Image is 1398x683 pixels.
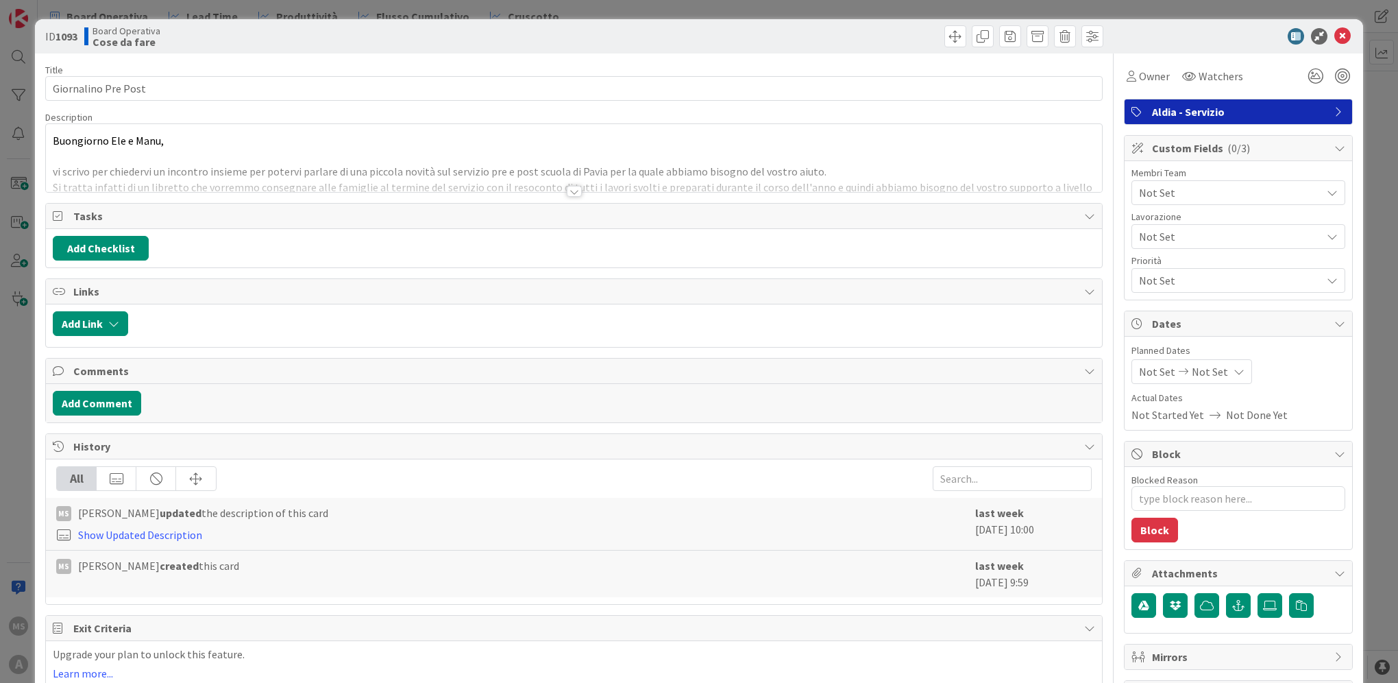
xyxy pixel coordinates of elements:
[73,438,1077,455] span: History
[1226,407,1288,423] span: Not Done Yet
[1152,565,1327,582] span: Attachments
[57,467,97,490] div: All
[1131,474,1198,486] label: Blocked Reason
[1131,407,1204,423] span: Not Started Yet
[1139,227,1314,246] span: Not Set
[53,311,128,336] button: Add Link
[975,505,1092,543] div: [DATE] 10:00
[1227,141,1250,155] span: ( 0/3 )
[1152,140,1327,156] span: Custom Fields
[45,111,93,123] span: Description
[45,64,63,76] label: Title
[1199,68,1243,84] span: Watchers
[53,236,149,261] button: Add Checklist
[933,466,1092,491] input: Search...
[1152,649,1327,665] span: Mirrors
[78,558,239,574] span: [PERSON_NAME] this card
[1139,68,1170,84] span: Owner
[1131,344,1345,358] span: Planned Dates
[56,29,77,43] b: 1093
[53,391,141,416] button: Add Comment
[160,559,199,573] b: created
[78,528,202,542] a: Show Updated Description
[45,28,77,45] span: ID
[1139,363,1175,380] span: Not Set
[73,620,1077,636] span: Exit Criteria
[93,25,160,36] span: Board Operativa
[975,559,1024,573] b: last week
[1139,184,1321,201] span: Not Set
[1131,168,1345,178] div: Membri Team
[1139,272,1321,289] span: Not Set
[45,76,1103,101] input: type card name here...
[1131,391,1345,405] span: Actual Dates
[160,506,201,520] b: updated
[73,208,1077,224] span: Tasks
[1131,256,1345,265] div: Priorità
[53,134,164,147] span: Buongiorno Ele e Manu,
[1131,212,1345,221] div: Lavorazione
[975,558,1092,590] div: [DATE] 9:59
[73,363,1077,379] span: Comments
[1152,104,1327,120] span: Aldia - Servizio
[53,667,113,680] a: Learn more...
[93,36,160,47] b: Cose da fare
[78,505,328,521] span: [PERSON_NAME] the description of this card
[1131,518,1178,542] button: Block
[1152,315,1327,332] span: Dates
[56,506,71,521] div: MS
[1152,446,1327,462] span: Block
[1192,363,1228,380] span: Not Set
[56,559,71,574] div: MS
[975,506,1024,520] b: last week
[73,283,1077,300] span: Links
